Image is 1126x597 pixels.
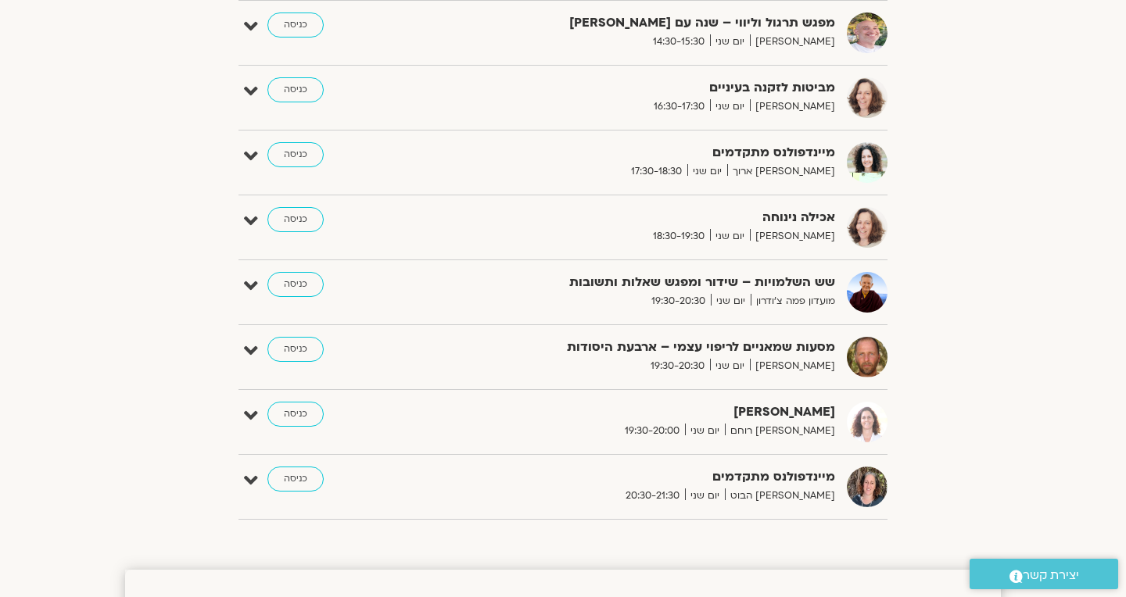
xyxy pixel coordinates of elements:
span: 17:30-18:30 [626,163,687,180]
span: 16:30-17:30 [648,98,710,115]
span: 19:30-20:00 [619,423,685,439]
strong: מיינדפולנס מתקדמים [452,142,835,163]
span: [PERSON_NAME] רוחם [725,423,835,439]
span: יום שני [710,98,750,115]
a: כניסה [267,207,324,232]
span: יום שני [710,34,750,50]
span: יום שני [710,228,750,245]
span: יום שני [687,163,727,180]
a: כניסה [267,337,324,362]
a: יצירת קשר [970,559,1118,589]
span: 18:30-19:30 [647,228,710,245]
strong: שש השלמויות – שידור ומפגש שאלות ותשובות [452,272,835,293]
span: [PERSON_NAME] [750,34,835,50]
strong: מיינדפולנס מתקדמים [452,467,835,488]
a: כניסה [267,467,324,492]
strong: מביטות לזקנה בעיניים [452,77,835,98]
span: יצירת קשר [1023,565,1079,586]
span: [PERSON_NAME] [750,358,835,374]
span: 20:30-21:30 [620,488,685,504]
span: 19:30-20:30 [646,293,711,309]
a: כניסה [267,13,324,38]
strong: מסעות שמאניים לריפוי עצמי – ארבעת היסודות [452,337,835,358]
strong: אכילה נינוחה [452,207,835,228]
a: כניסה [267,272,324,297]
strong: מפגש תרגול וליווי – שנה עם [PERSON_NAME] [452,13,835,34]
span: יום שני [685,423,725,439]
span: יום שני [685,488,725,504]
span: [PERSON_NAME] הבוט [725,488,835,504]
a: כניסה [267,142,324,167]
span: 14:30-15:30 [647,34,710,50]
span: [PERSON_NAME] [750,228,835,245]
a: כניסה [267,402,324,427]
span: מועדון פמה צ'ודרון [751,293,835,309]
strong: [PERSON_NAME] [452,402,835,423]
span: 19:30-20:30 [645,358,710,374]
a: כניסה [267,77,324,102]
span: [PERSON_NAME] [750,98,835,115]
span: יום שני [711,293,751,309]
span: [PERSON_NAME] ארוך [727,163,835,180]
span: יום שני [710,358,750,374]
